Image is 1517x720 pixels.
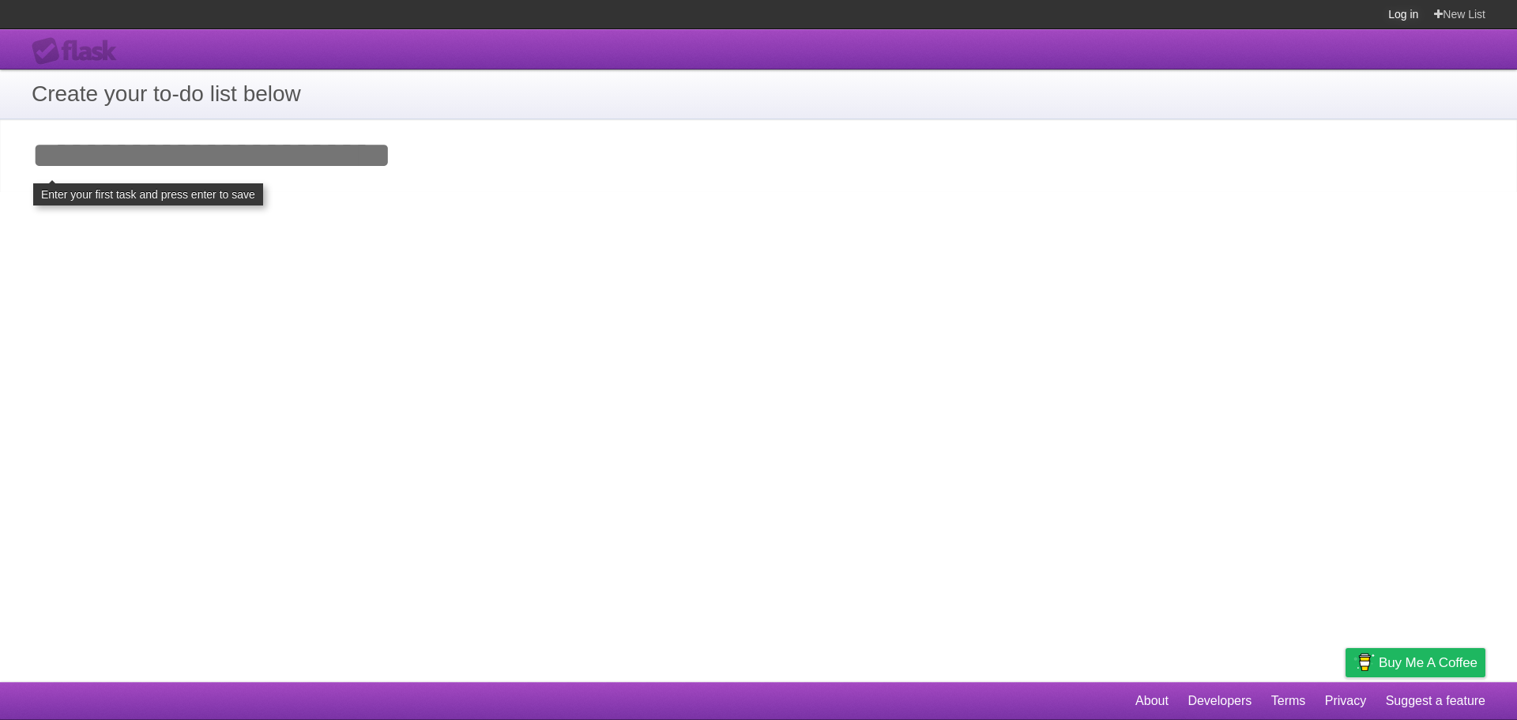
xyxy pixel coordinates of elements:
[1353,649,1375,676] img: Buy me a coffee
[1325,686,1366,716] a: Privacy
[1379,649,1477,677] span: Buy me a coffee
[1346,648,1485,677] a: Buy me a coffee
[1271,686,1306,716] a: Terms
[1135,686,1169,716] a: About
[1188,686,1252,716] a: Developers
[32,77,1485,111] h1: Create your to-do list below
[1386,686,1485,716] a: Suggest a feature
[32,37,126,66] div: Flask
